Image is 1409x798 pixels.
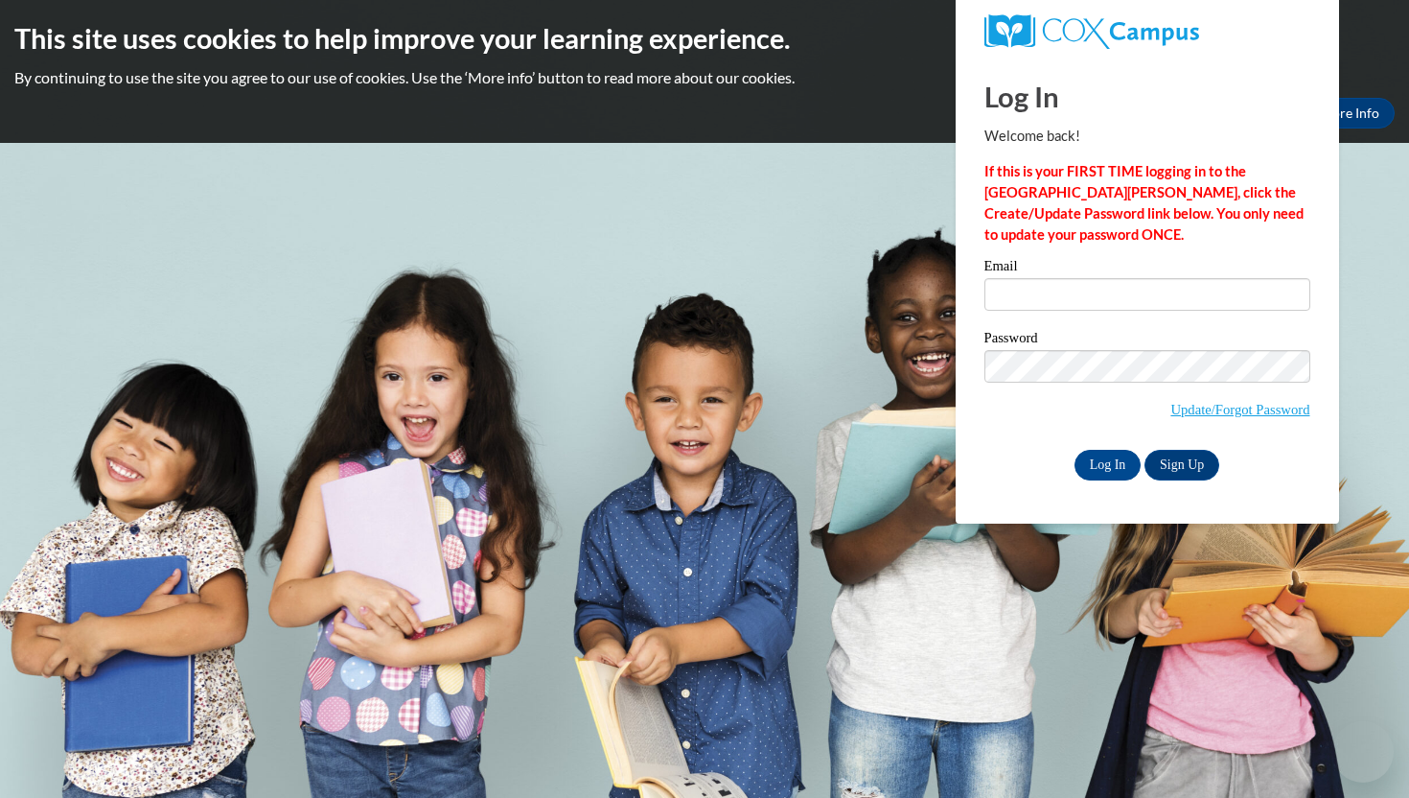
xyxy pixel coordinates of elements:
[984,126,1310,147] p: Welcome back!
[1144,450,1219,481] a: Sign Up
[1170,402,1309,417] a: Update/Forgot Password
[984,331,1310,350] label: Password
[984,77,1310,116] h1: Log In
[1332,721,1394,783] iframe: Button to launch messaging window
[984,14,1199,49] img: COX Campus
[14,19,1395,58] h2: This site uses cookies to help improve your learning experience.
[1305,98,1395,129] a: More Info
[984,259,1310,278] label: Email
[984,163,1304,243] strong: If this is your FIRST TIME logging in to the [GEOGRAPHIC_DATA][PERSON_NAME], click the Create/Upd...
[14,67,1395,88] p: By continuing to use the site you agree to our use of cookies. Use the ‘More info’ button to read...
[1074,450,1142,481] input: Log In
[984,14,1310,49] a: COX Campus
